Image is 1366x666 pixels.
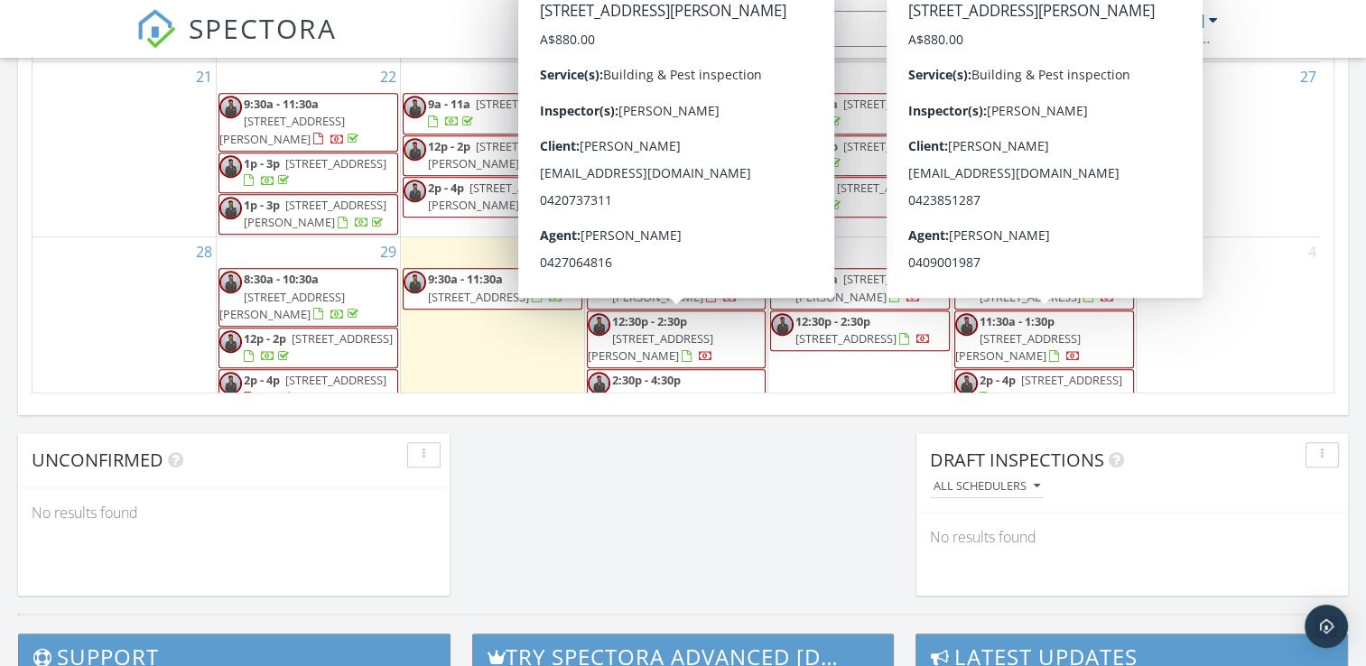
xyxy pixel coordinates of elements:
span: [STREET_ADDRESS][PERSON_NAME] [955,330,1081,364]
span: [STREET_ADDRESS] [795,330,897,347]
span: [STREET_ADDRESS][PERSON_NAME] [795,271,944,304]
span: [STREET_ADDRESS][PERSON_NAME] [428,180,571,213]
span: [STREET_ADDRESS] [285,372,386,388]
img: pic.jpg [404,138,426,161]
a: 12:30p - 2:30p [STREET_ADDRESS][PERSON_NAME] [587,310,767,369]
a: 3p - 5p [STREET_ADDRESS] [795,180,938,213]
img: pic.jpg [955,313,978,336]
img: pic.jpg [588,313,610,336]
a: 12:30p - 2:30p [STREET_ADDRESS][PERSON_NAME] [588,313,713,364]
a: 2p - 4p [STREET_ADDRESS] [218,369,398,410]
img: pic.jpg [771,138,794,161]
a: 2p - 4p [STREET_ADDRESS] [980,372,1122,405]
span: 12:30p - 2:30p [612,313,687,329]
td: Go to September 27, 2025 [1136,62,1320,237]
td: Go to October 2, 2025 [768,237,952,430]
a: Go to October 3, 2025 [1120,237,1136,266]
span: [STREET_ADDRESS] [428,289,529,305]
a: 9:30a - 11:30a [STREET_ADDRESS][PERSON_NAME] [588,96,730,146]
a: 11:30a - 1:30p [STREET_ADDRESS][PERSON_NAME] [955,313,1081,364]
td: Go to September 21, 2025 [33,62,217,237]
span: 12p - 2p [612,155,655,171]
a: 3p - 5p [STREET_ADDRESS] [770,177,950,217]
span: 9a - 11a [428,96,470,112]
a: 9:30a - 11:30a [STREET_ADDRESS][PERSON_NAME] [587,93,767,152]
a: 2p - 4p [STREET_ADDRESS][PERSON_NAME] [428,180,571,213]
a: 1p - 3p [STREET_ADDRESS] [218,153,398,193]
img: pic.jpg [219,197,242,219]
td: Go to September 29, 2025 [217,237,401,430]
td: Go to October 4, 2025 [1136,237,1320,430]
a: 2:30p - 4:30p [STREET_ADDRESS][PERSON_NAME] [587,369,767,428]
span: [STREET_ADDRESS][PERSON_NAME] [588,330,713,364]
span: 12p - 2p [428,138,470,154]
a: 8:30a - 10:30a [STREET_ADDRESS][PERSON_NAME] [219,271,362,321]
a: 12:30p - 2:30p [STREET_ADDRESS] [795,313,931,347]
span: 2:30p - 4:30p [612,372,681,388]
span: 9:30a - 11:30a [428,271,503,287]
span: 2p - 4p [244,372,280,388]
span: 2p - 4p [428,180,464,196]
img: pic.jpg [404,180,426,202]
a: 12p - 2p [STREET_ADDRESS] [587,153,767,193]
span: [STREET_ADDRESS] [837,180,938,196]
img: pic.jpg [404,271,426,293]
td: Go to September 26, 2025 [952,62,1137,237]
img: pic.jpg [219,155,242,178]
div: All schedulers [934,480,1040,493]
img: pic.jpg [219,330,242,353]
td: Go to September 22, 2025 [217,62,401,237]
span: [STREET_ADDRESS] [1021,372,1122,388]
a: SPECTORA [136,24,337,62]
td: Go to October 1, 2025 [584,237,768,430]
a: 12:30p - 2:30p [STREET_ADDRESS] [770,310,950,351]
img: pic.jpg [771,180,794,202]
span: [STREET_ADDRESS][PERSON_NAME] [588,113,713,146]
td: Go to September 25, 2025 [768,62,952,237]
span: [STREET_ADDRESS][PERSON_NAME] [588,390,713,423]
span: Draft Inspections [930,448,1104,472]
span: 9a - 11a [795,271,838,287]
a: 9:30a - 11:30a [STREET_ADDRESS] [428,271,563,304]
input: Search everything... [610,11,971,47]
div: On Point Home Inspections [1037,29,1218,47]
img: pic.jpg [588,197,610,219]
a: 9:30a - 11:30a [STREET_ADDRESS] [980,271,1115,304]
a: Go to September 28, 2025 [192,237,216,266]
td: Go to September 24, 2025 [584,62,768,237]
a: 9a - 11a [STREET_ADDRESS][PERSON_NAME] [770,268,950,309]
span: 9:30a - 11:30a [612,96,687,112]
a: 11a - 1p [STREET_ADDRESS] [770,135,950,176]
img: pic.jpg [771,313,794,336]
a: 12p - 2p [STREET_ADDRESS] [244,330,393,364]
td: Go to September 28, 2025 [33,237,217,430]
img: pic.jpg [219,271,242,293]
img: pic.jpg [771,271,794,293]
span: [STREET_ADDRESS] [292,330,393,347]
span: [STREET_ADDRESS] [660,155,761,171]
a: 12p - 2p [STREET_ADDRESS][PERSON_NAME] [403,135,582,176]
a: 2:30p - 4:30p [STREET_ADDRESS][PERSON_NAME] [588,372,713,422]
span: 11:30a - 1:30p [980,313,1055,329]
a: 3p - 5p [STREET_ADDRESS] [612,197,755,230]
span: Unconfirmed [32,448,163,472]
a: Go to September 25, 2025 [928,62,952,91]
a: 1p - 3p [STREET_ADDRESS][PERSON_NAME] [244,197,386,230]
a: Go to October 4, 2025 [1305,237,1320,266]
img: The Best Home Inspection Software - Spectora [136,9,176,49]
img: pic.jpg [219,96,242,118]
img: pic.jpg [955,271,978,293]
span: 3p - 5p [612,197,648,213]
img: pic.jpg [588,155,610,178]
a: 9a - 11a [STREET_ADDRESS] [428,96,577,129]
span: [STREET_ADDRESS] [654,197,755,213]
span: 2p - 4p [980,372,1016,388]
a: 9a - 11a [STREET_ADDRESS][PERSON_NAME] [612,271,761,304]
a: 9:30a - 11:30a [STREET_ADDRESS][PERSON_NAME] [219,96,362,146]
span: SPECTORA [189,9,337,47]
span: [STREET_ADDRESS][PERSON_NAME] [219,289,345,322]
img: pic.jpg [588,372,610,394]
a: Go to September 26, 2025 [1112,62,1136,91]
a: Go to September 27, 2025 [1296,62,1320,91]
a: Go to October 1, 2025 [752,237,767,266]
